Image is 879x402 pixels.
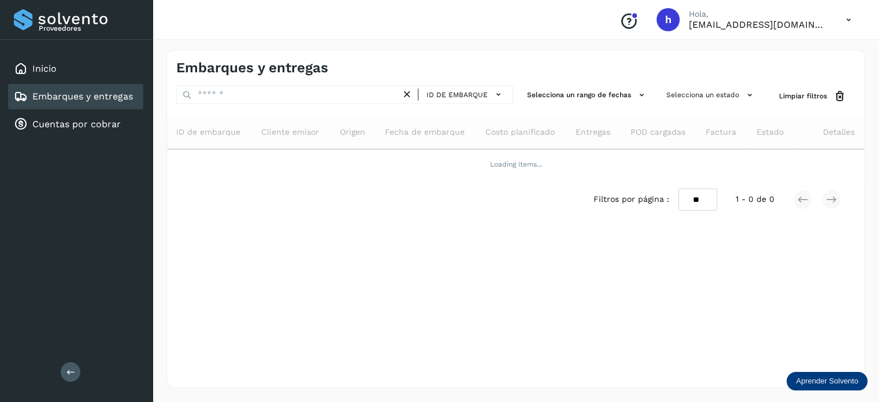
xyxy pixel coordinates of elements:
[823,126,855,138] span: Detalles
[485,126,555,138] span: Costo planificado
[176,126,240,138] span: ID de embarque
[32,119,121,130] a: Cuentas por cobrar
[736,193,774,205] span: 1 - 0 de 0
[8,84,143,109] div: Embarques y entregas
[706,126,736,138] span: Factura
[176,60,328,76] h4: Embarques y entregas
[385,126,465,138] span: Fecha de embarque
[662,86,761,105] button: Selecciona un estado
[630,126,685,138] span: POD cargadas
[796,377,858,386] p: Aprender Solvento
[576,126,610,138] span: Entregas
[32,91,133,102] a: Embarques y entregas
[689,19,828,30] p: hpichardo@karesan.com.mx
[770,86,855,107] button: Limpiar filtros
[594,193,669,205] span: Filtros por página :
[261,126,319,138] span: Cliente emisor
[423,86,508,103] button: ID de embarque
[689,9,828,19] p: Hola,
[779,91,827,101] span: Limpiar filtros
[32,63,57,74] a: Inicio
[167,149,865,179] td: Loading items...
[8,56,143,82] div: Inicio
[339,126,365,138] span: Origen
[39,24,139,32] p: Proveedores
[522,86,652,105] button: Selecciona un rango de fechas
[426,90,488,100] span: ID de embarque
[787,372,867,390] div: Aprender Solvento
[756,126,784,138] span: Estado
[8,112,143,137] div: Cuentas por cobrar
